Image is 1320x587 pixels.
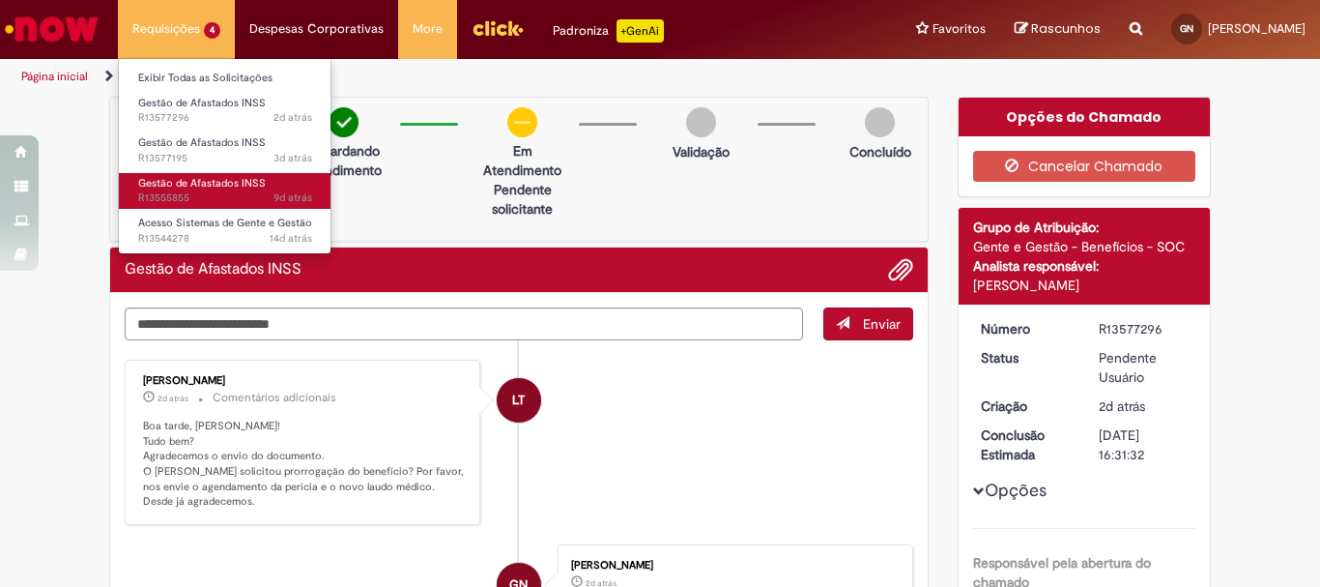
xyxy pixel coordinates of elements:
[273,110,312,125] span: 2d atrás
[21,69,88,84] a: Página inicial
[888,257,913,282] button: Adicionar anexos
[571,560,893,572] div: [PERSON_NAME]
[497,378,541,423] div: Lucimara ThomasDaSilva
[273,191,312,205] span: 9d atrás
[119,93,331,129] a: Aberto R13577296 : Gestão de Afastados INSS
[138,151,312,166] span: R13577195
[270,231,312,246] span: 14d atrás
[143,419,465,510] p: Boa tarde, [PERSON_NAME]! Tudo bem? Agradecemos o envio do documento. O [PERSON_NAME] solicitou p...
[213,390,336,406] small: Comentários adicionais
[138,96,266,110] span: Gestão de Afastados INSS
[1099,396,1189,416] div: 29/09/2025 14:31:29
[2,10,101,48] img: ServiceNow
[118,58,331,254] ul: Requisições
[1208,20,1306,37] span: [PERSON_NAME]
[132,19,200,39] span: Requisições
[204,22,220,39] span: 4
[14,59,866,95] ul: Trilhas de página
[138,216,312,230] span: Acesso Sistemas de Gente e Gestão
[966,426,1085,464] dt: Conclusão Estimada
[973,151,1196,182] button: Cancelar Chamado
[849,142,911,161] p: Concluído
[143,375,465,387] div: [PERSON_NAME]
[1180,22,1193,35] span: GN
[973,237,1196,256] div: Gente e Gestão - Benefícios - SOC
[617,19,664,43] p: +GenAi
[686,107,716,137] img: img-circle-grey.png
[1099,397,1145,415] time: 29/09/2025 14:31:29
[966,348,1085,367] dt: Status
[329,107,359,137] img: check-circle-green.png
[158,393,188,404] time: 29/09/2025 16:09:15
[249,19,384,39] span: Despesas Corporativas
[865,107,895,137] img: img-circle-grey.png
[973,256,1196,276] div: Analista responsável:
[138,176,266,191] span: Gestão de Afastados INSS
[158,393,188,404] span: 2d atrás
[273,191,312,205] time: 22/09/2025 15:20:37
[119,132,331,168] a: Aberto R13577195 : Gestão de Afastados INSS
[1099,348,1189,387] div: Pendente Usuário
[973,276,1196,295] div: [PERSON_NAME]
[273,151,312,165] span: 3d atrás
[863,315,901,333] span: Enviar
[138,231,312,247] span: R13544278
[119,68,331,89] a: Exibir Todas as Solicitações
[273,110,312,125] time: 29/09/2025 14:31:30
[138,110,312,126] span: R13577296
[507,107,537,137] img: circle-minus.png
[472,14,524,43] img: click_logo_yellow_360x200.png
[119,213,331,249] a: Aberto R13544278 : Acesso Sistemas de Gente e Gestão
[475,180,569,219] p: Pendente solicitante
[1015,20,1101,39] a: Rascunhos
[270,231,312,246] time: 17/09/2025 15:20:36
[966,319,1085,338] dt: Número
[475,141,569,180] p: Em Atendimento
[823,308,913,340] button: Enviar
[1099,319,1189,338] div: R13577296
[138,135,266,150] span: Gestão de Afastados INSS
[553,19,664,43] div: Padroniza
[125,308,803,340] textarea: Digite sua mensagem aqui...
[673,142,730,161] p: Validação
[959,98,1211,136] div: Opções do Chamado
[413,19,443,39] span: More
[1099,397,1145,415] span: 2d atrás
[973,218,1196,237] div: Grupo de Atribuição:
[119,173,331,209] a: Aberto R13555855 : Gestão de Afastados INSS
[966,396,1085,416] dt: Criação
[512,377,525,424] span: LT
[297,141,390,180] p: Aguardando atendimento
[1099,426,1189,464] div: [DATE] 16:31:32
[933,19,986,39] span: Favoritos
[1031,19,1101,38] span: Rascunhos
[138,191,312,206] span: R13555855
[125,261,301,279] h2: Gestão de Afastados INSS Histórico de tíquete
